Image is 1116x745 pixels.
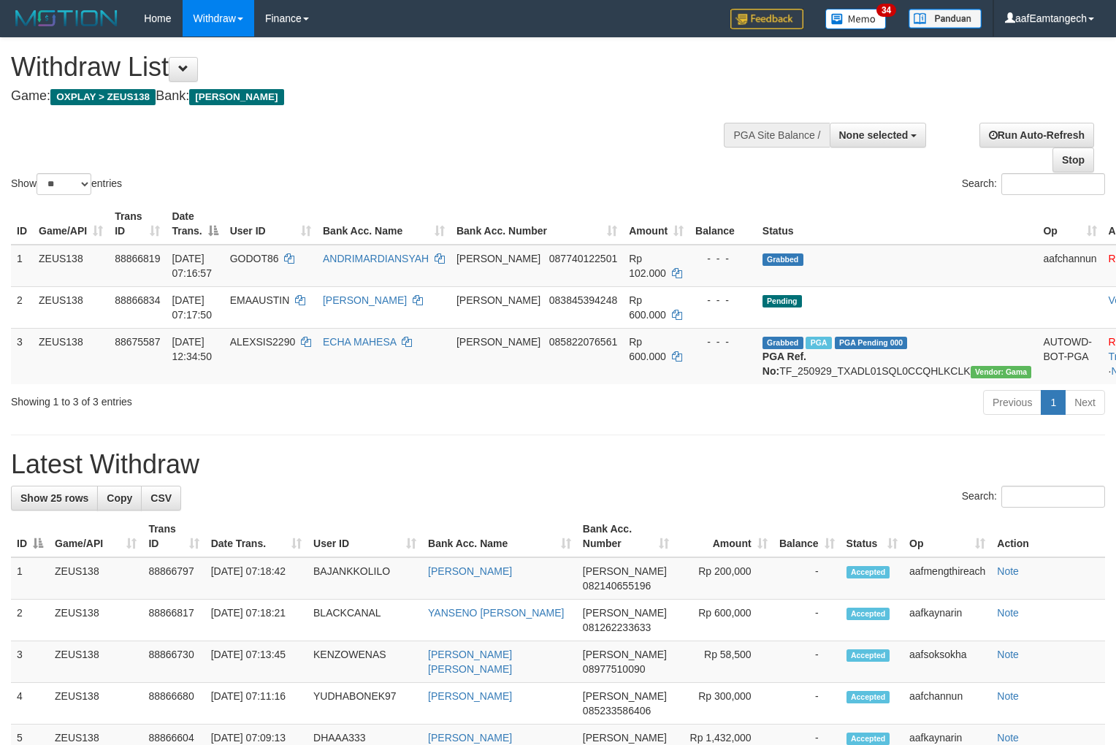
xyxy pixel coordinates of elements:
td: BLACKCANAL [307,600,422,641]
div: - - - [695,251,751,266]
th: ID [11,203,33,245]
img: MOTION_logo.png [11,7,122,29]
th: Op: activate to sort column ascending [1037,203,1102,245]
td: ZEUS138 [33,286,109,328]
td: - [773,683,841,725]
h4: Game: Bank: [11,89,730,104]
td: - [773,600,841,641]
td: [DATE] 07:13:45 [205,641,307,683]
th: Op: activate to sort column ascending [903,516,991,557]
input: Search: [1001,173,1105,195]
td: 3 [11,641,49,683]
th: Bank Acc. Name: activate to sort column ascending [422,516,577,557]
td: - [773,641,841,683]
span: Copy 085233586406 to clipboard [583,705,651,717]
th: Amount: activate to sort column ascending [675,516,773,557]
span: EMAAUSTIN [230,294,290,306]
a: [PERSON_NAME] [PERSON_NAME] [428,649,512,675]
span: 88866834 [115,294,160,306]
td: 2 [11,600,49,641]
td: ZEUS138 [33,328,109,384]
a: [PERSON_NAME] [428,565,512,577]
th: Date Trans.: activate to sort column descending [166,203,223,245]
th: User ID: activate to sort column ascending [224,203,317,245]
th: Balance: activate to sort column ascending [773,516,841,557]
td: 88866730 [142,641,205,683]
a: [PERSON_NAME] [428,732,512,744]
td: 88866680 [142,683,205,725]
span: Rp 600.000 [629,294,666,321]
td: ZEUS138 [49,683,142,725]
span: Accepted [846,566,890,578]
a: [PERSON_NAME] [323,294,407,306]
span: [PERSON_NAME] [456,294,540,306]
span: [PERSON_NAME] [189,89,283,105]
td: 1 [11,557,49,600]
th: Game/API: activate to sort column ascending [33,203,109,245]
td: YUDHABONEK97 [307,683,422,725]
td: Rp 58,500 [675,641,773,683]
span: OXPLAY > ZEUS138 [50,89,156,105]
span: Copy [107,492,132,504]
th: Status [757,203,1038,245]
span: PGA Pending [835,337,908,349]
a: YANSENO [PERSON_NAME] [428,607,564,619]
th: Bank Acc. Name: activate to sort column ascending [317,203,451,245]
th: Trans ID: activate to sort column ascending [142,516,205,557]
th: Bank Acc. Number: activate to sort column ascending [451,203,623,245]
div: Showing 1 to 3 of 3 entries [11,389,454,409]
td: [DATE] 07:18:42 [205,557,307,600]
img: Feedback.jpg [730,9,803,29]
span: Rp 102.000 [629,253,666,279]
th: Action [991,516,1105,557]
span: [DATE] 07:17:50 [172,294,212,321]
span: None selected [839,129,909,141]
th: Amount: activate to sort column ascending [623,203,689,245]
td: aafchannun [903,683,991,725]
label: Search: [962,486,1105,508]
td: 4 [11,683,49,725]
img: panduan.png [909,9,982,28]
td: BAJANKKOLILO [307,557,422,600]
td: TF_250929_TXADL01SQL0CCQHLKCLK [757,328,1038,384]
a: Run Auto-Refresh [979,123,1094,148]
a: Note [997,607,1019,619]
span: ALEXSIS2290 [230,336,296,348]
div: - - - [695,293,751,307]
td: ZEUS138 [49,641,142,683]
td: aafchannun [1037,245,1102,287]
span: Copy 08977510090 to clipboard [583,663,646,675]
a: ANDRIMARDIANSYAH [323,253,429,264]
td: 88866797 [142,557,205,600]
td: Rp 200,000 [675,557,773,600]
span: [PERSON_NAME] [456,253,540,264]
span: Copy 082140655196 to clipboard [583,580,651,592]
b: PGA Ref. No: [763,351,806,377]
span: Grabbed [763,337,803,349]
a: CSV [141,486,181,511]
td: Rp 300,000 [675,683,773,725]
label: Show entries [11,173,122,195]
select: Showentries [37,173,91,195]
span: CSV [150,492,172,504]
a: Copy [97,486,142,511]
a: Previous [983,390,1042,415]
span: [PERSON_NAME] [583,649,667,660]
a: Stop [1052,148,1094,172]
span: [PERSON_NAME] [583,565,667,577]
td: [DATE] 07:18:21 [205,600,307,641]
td: [DATE] 07:11:16 [205,683,307,725]
span: Marked by aafpengsreynich [806,337,831,349]
input: Search: [1001,486,1105,508]
th: Date Trans.: activate to sort column ascending [205,516,307,557]
div: - - - [695,335,751,349]
span: Grabbed [763,253,803,266]
a: Show 25 rows [11,486,98,511]
span: GODOT86 [230,253,279,264]
span: Copy 087740122501 to clipboard [549,253,617,264]
span: Show 25 rows [20,492,88,504]
span: Rp 600.000 [629,336,666,362]
td: ZEUS138 [49,557,142,600]
a: Next [1065,390,1105,415]
div: PGA Site Balance / [724,123,829,148]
